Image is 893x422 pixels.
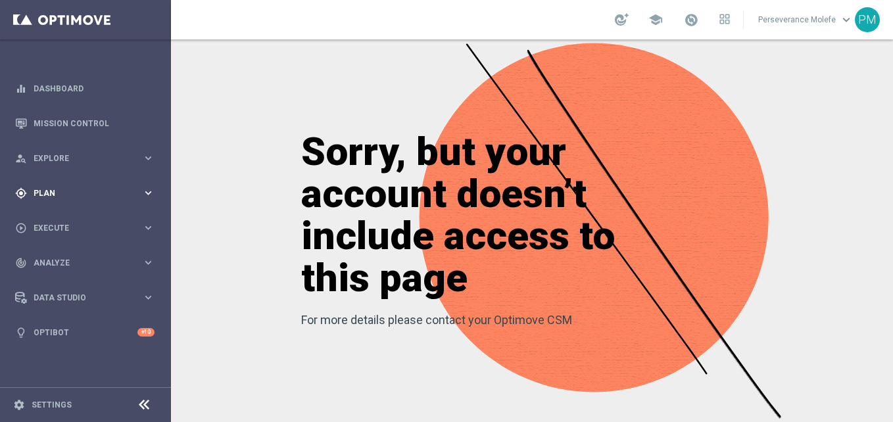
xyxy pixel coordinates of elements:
[34,259,142,267] span: Analyze
[15,152,27,164] i: person_search
[14,188,155,199] button: gps_fixed Plan keyboard_arrow_right
[34,71,155,106] a: Dashboard
[14,223,155,233] button: play_circle_outline Execute keyboard_arrow_right
[14,118,155,129] button: Mission Control
[15,222,142,234] div: Execute
[15,71,155,106] div: Dashboard
[34,224,142,232] span: Execute
[15,327,27,339] i: lightbulb
[142,256,155,269] i: keyboard_arrow_right
[142,187,155,199] i: keyboard_arrow_right
[34,294,142,302] span: Data Studio
[15,83,27,95] i: equalizer
[14,327,155,338] button: lightbulb Optibot +10
[34,189,142,197] span: Plan
[32,401,72,409] a: Settings
[15,292,142,304] div: Data Studio
[34,106,155,141] a: Mission Control
[13,399,25,411] i: settings
[15,222,27,234] i: play_circle_outline
[15,315,155,350] div: Optibot
[14,258,155,268] button: track_changes Analyze keyboard_arrow_right
[15,152,142,164] div: Explore
[142,152,155,164] i: keyboard_arrow_right
[14,83,155,94] button: equalizer Dashboard
[757,10,855,30] a: Perseverance Molefekeyboard_arrow_down
[301,312,642,328] p: For more details please contact your Optimove CSM
[15,257,27,269] i: track_changes
[14,293,155,303] button: Data Studio keyboard_arrow_right
[15,187,142,199] div: Plan
[34,315,137,350] a: Optibot
[137,328,155,337] div: +10
[648,12,663,27] span: school
[34,154,142,162] span: Explore
[15,187,27,199] i: gps_fixed
[855,7,880,32] div: PM
[14,153,155,164] button: person_search Explore keyboard_arrow_right
[301,131,642,299] h1: Sorry, but your account doesn’t include access to this page
[142,222,155,234] i: keyboard_arrow_right
[142,291,155,304] i: keyboard_arrow_right
[839,12,854,27] span: keyboard_arrow_down
[15,106,155,141] div: Mission Control
[15,257,142,269] div: Analyze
